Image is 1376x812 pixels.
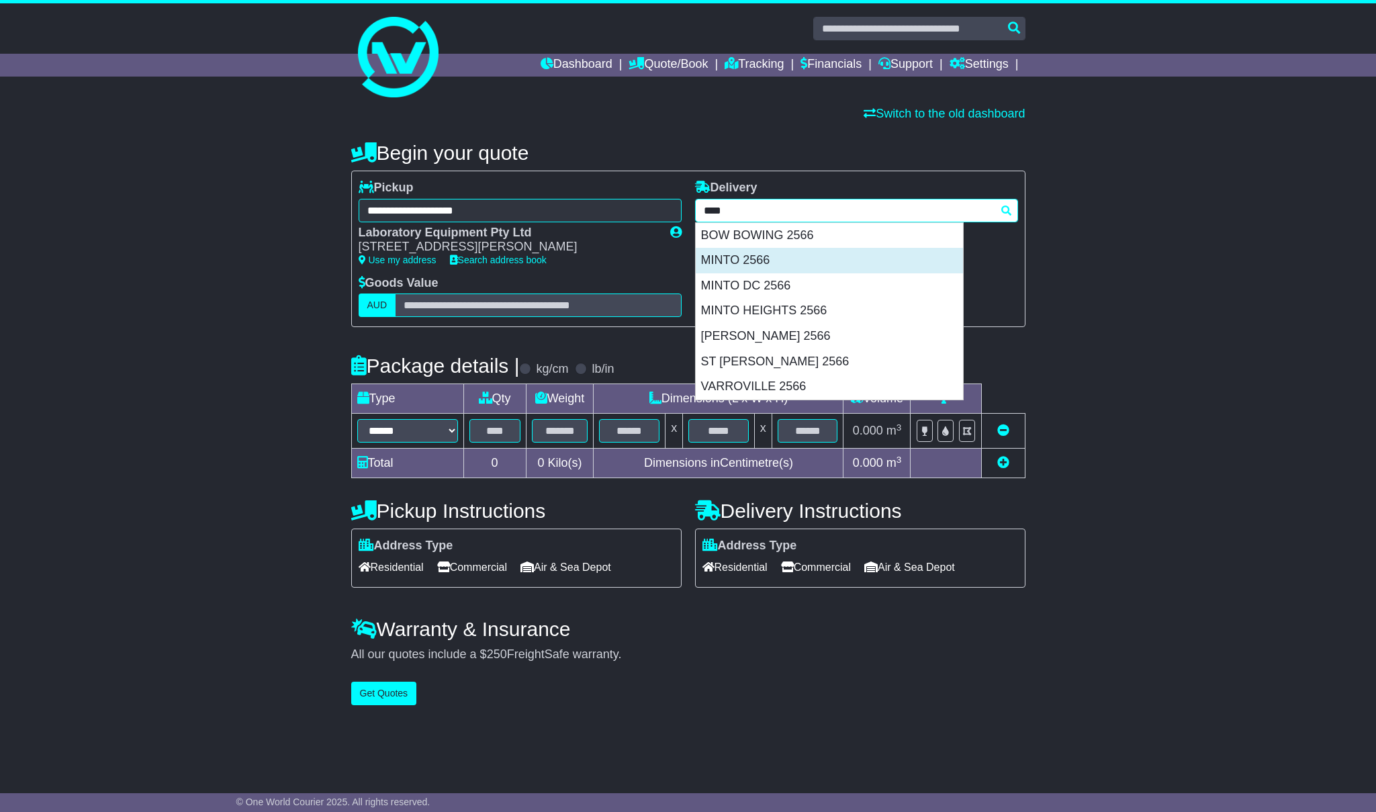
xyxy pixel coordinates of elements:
a: Settings [950,54,1009,77]
typeahead: Please provide city [695,199,1018,222]
label: Delivery [695,181,758,195]
td: Kilo(s) [526,449,594,478]
h4: Package details | [351,355,520,377]
sup: 3 [897,455,902,465]
h4: Delivery Instructions [695,500,1025,522]
div: VARROVILLE 2566 [696,374,963,400]
a: Search address book [450,255,547,265]
a: Switch to the old dashboard [864,107,1025,120]
div: ST [PERSON_NAME] 2566 [696,349,963,375]
a: Quote/Book [629,54,708,77]
div: Laboratory Equipment Pty Ltd [359,226,657,240]
h4: Pickup Instructions [351,500,682,522]
a: Add new item [997,456,1009,469]
div: BOW BOWING 2566 [696,223,963,249]
label: kg/cm [536,362,568,377]
div: MINTO DC 2566 [696,273,963,299]
td: x [666,414,683,449]
td: 0 [463,449,526,478]
a: Remove this item [997,424,1009,437]
div: [STREET_ADDRESS][PERSON_NAME] [359,240,657,255]
label: Address Type [359,539,453,553]
div: MINTO 2566 [696,248,963,273]
span: Air & Sea Depot [864,557,955,578]
button: Get Quotes [351,682,417,705]
span: 0.000 [853,424,883,437]
td: Dimensions (L x W x H) [594,384,843,414]
a: Support [878,54,933,77]
a: Dashboard [541,54,612,77]
td: Total [351,449,463,478]
td: x [754,414,772,449]
a: Tracking [725,54,784,77]
div: [PERSON_NAME] 2566 [696,324,963,349]
div: All our quotes include a $ FreightSafe warranty. [351,647,1025,662]
td: Qty [463,384,526,414]
span: 0 [537,456,544,469]
span: Commercial [781,557,851,578]
label: Pickup [359,181,414,195]
span: m [886,456,902,469]
span: Air & Sea Depot [520,557,611,578]
span: Commercial [437,557,507,578]
label: Goods Value [359,276,439,291]
div: MINTO HEIGHTS 2566 [696,298,963,324]
a: Financials [800,54,862,77]
a: Use my address [359,255,437,265]
label: Address Type [702,539,797,553]
span: m [886,424,902,437]
span: 250 [487,647,507,661]
td: Weight [526,384,594,414]
span: Residential [702,557,768,578]
label: lb/in [592,362,614,377]
td: Type [351,384,463,414]
td: Dimensions in Centimetre(s) [594,449,843,478]
h4: Begin your quote [351,142,1025,164]
label: AUD [359,294,396,317]
span: 0.000 [853,456,883,469]
span: © One World Courier 2025. All rights reserved. [236,797,430,807]
sup: 3 [897,422,902,433]
span: Residential [359,557,424,578]
h4: Warranty & Insurance [351,618,1025,640]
